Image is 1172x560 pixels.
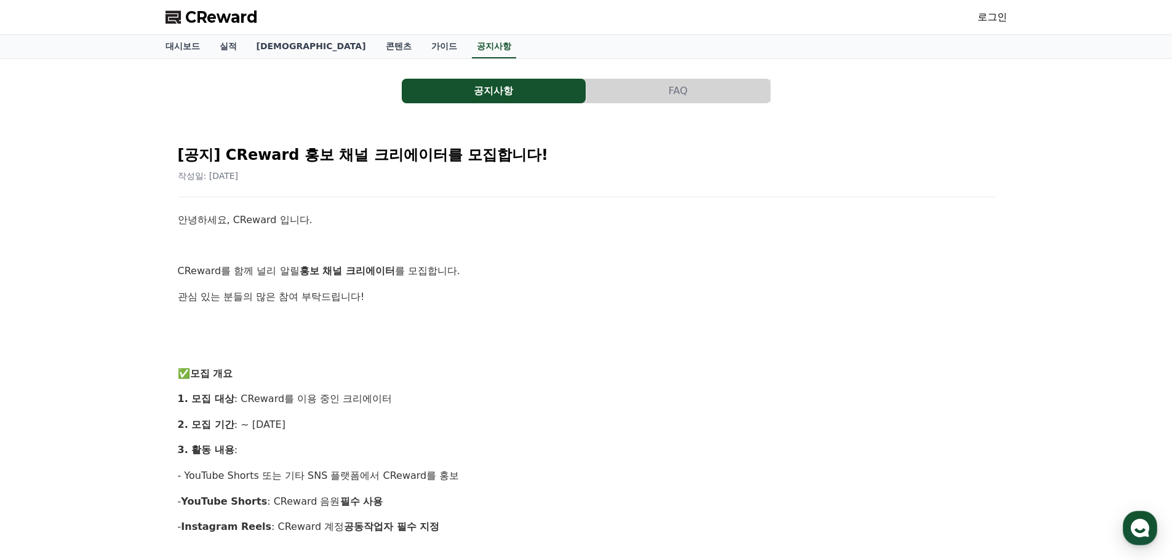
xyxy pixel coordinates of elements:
strong: 홍보 채널 크리에이터 [300,265,395,277]
a: CReward [165,7,258,27]
a: 실적 [210,35,247,58]
button: 공지사항 [402,79,586,103]
strong: 필수 사용 [340,495,383,507]
p: 관심 있는 분들의 많은 참여 부탁드립니다! [178,289,995,305]
p: CReward를 함께 널리 알릴 를 모집합니다. [178,263,995,279]
p: : [178,442,995,458]
strong: Instagram Reels [181,521,271,532]
span: CReward [185,7,258,27]
p: - : CReward 계정 [178,519,995,535]
button: FAQ [586,79,770,103]
a: 콘텐츠 [376,35,421,58]
h2: [공지] CReward 홍보 채널 크리에이터를 모집합니다! [178,145,995,165]
strong: 3. 활동 내용 [178,444,234,455]
p: - YouTube Shorts 또는 기타 SNS 플랫폼에서 CReward를 홍보 [178,468,995,484]
a: [DEMOGRAPHIC_DATA] [247,35,376,58]
a: 로그인 [978,10,1007,25]
span: 작성일: [DATE] [178,171,239,181]
p: : ~ [DATE] [178,417,995,433]
p: ✅ [178,366,995,382]
strong: 공동작업자 필수 지정 [344,521,439,532]
p: : CReward를 이용 중인 크리에이터 [178,391,995,407]
a: 가이드 [421,35,467,58]
strong: YouTube Shorts [181,495,267,507]
a: 공지사항 [472,35,516,58]
p: - : CReward 음원 [178,494,995,510]
p: 안녕하세요, CReward 입니다. [178,212,995,228]
a: FAQ [586,79,771,103]
strong: 2. 모집 기간 [178,419,234,430]
strong: 모집 개요 [190,368,233,379]
a: 대시보드 [156,35,210,58]
strong: 1. 모집 대상 [178,393,234,404]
